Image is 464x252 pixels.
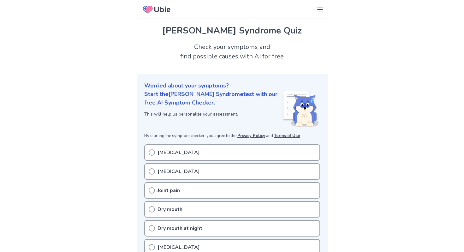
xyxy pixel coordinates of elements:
p: [MEDICAL_DATA] [158,149,200,156]
p: [MEDICAL_DATA] [158,243,200,251]
p: By starting the symptom checker, you agree to the and [144,133,320,139]
p: [MEDICAL_DATA] [158,168,200,175]
p: Joint pain [158,187,180,194]
a: Privacy Policy [237,133,265,139]
p: Worried about your symptoms? [144,81,320,90]
a: Terms of Use [274,133,300,139]
h2: Check your symptoms and find possible causes with AI for free [137,42,328,61]
img: Shiba [282,91,319,127]
h1: [PERSON_NAME] Syndrome Quiz [144,24,320,37]
p: Start the [PERSON_NAME] Syndrome test with our free AI Symptom Checker. [144,90,282,107]
p: Dry mouth [158,206,182,213]
p: Dry mouth at night [158,225,202,232]
p: This will help us personalize your assessment. [144,111,282,117]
